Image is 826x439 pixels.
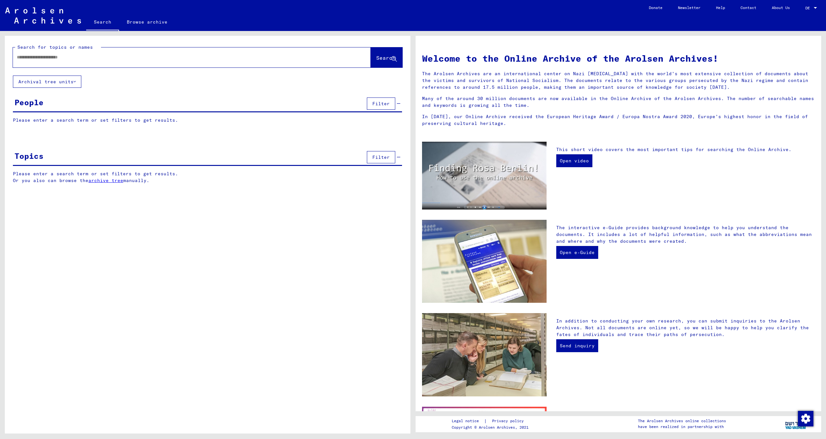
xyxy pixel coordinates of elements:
[5,7,81,24] img: Arolsen_neg.svg
[556,154,592,167] a: Open video
[372,101,390,107] span: Filter
[372,154,390,160] span: Filter
[13,76,81,88] button: Archival tree units
[638,418,726,424] p: The Arolsen Archives online collections
[805,6,812,10] span: DE
[452,418,531,424] div: |
[556,224,815,245] p: The interactive e-Guide provides background knowledge to help you understand the documents. It in...
[798,411,813,426] img: Zustimmung ändern
[367,97,395,110] button: Filter
[556,339,598,352] a: Send inquiry
[487,418,531,424] a: Privacy policy
[17,44,93,50] mat-label: Search for topics or names
[422,95,815,109] p: Many of the around 30 million documents are now available in the Online Archive of the Arolsen Ar...
[13,117,402,124] p: Please enter a search term or set filters to get results.
[638,424,726,430] p: have been realized in partnership with
[556,146,815,153] p: This short video covers the most important tips for searching the Online Archive.
[119,14,175,30] a: Browse archive
[422,142,547,209] img: video.jpg
[422,220,547,303] img: eguide.jpg
[15,150,44,162] div: Topics
[88,178,123,183] a: archive tree
[371,47,402,67] button: Search
[422,313,547,396] img: inquiries.jpg
[422,52,815,65] h1: Welcome to the Online Archive of the Arolsen Archives!
[367,151,395,163] button: Filter
[15,97,44,108] div: People
[422,70,815,91] p: The Arolsen Archives are an international center on Nazi [MEDICAL_DATA] with the world’s most ext...
[376,55,396,61] span: Search
[422,113,815,127] p: In [DATE], our Online Archive received the European Heritage Award / Europa Nostra Award 2020, Eu...
[452,418,484,424] a: Legal notice
[452,424,531,430] p: Copyright © Arolsen Archives, 2021
[556,246,598,259] a: Open e-Guide
[784,416,808,432] img: yv_logo.png
[13,170,402,184] p: Please enter a search term or set filters to get results. Or you also can browse the manually.
[556,411,815,438] p: Would you like to help us improve the Online Archive? Please join our #everynamecounts crowdsourc...
[556,318,815,338] p: In addition to conducting your own research, you can submit inquiries to the Arolsen Archives. No...
[86,14,119,31] a: Search
[798,411,813,426] div: Zustimmung ändern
